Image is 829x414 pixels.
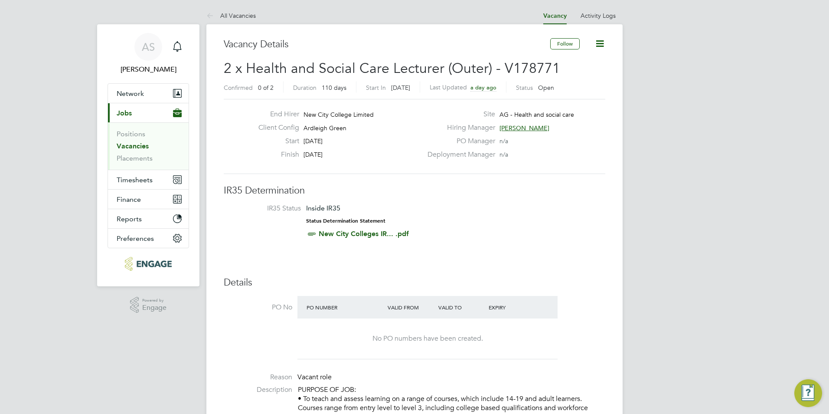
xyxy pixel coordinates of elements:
a: Positions [117,130,145,138]
span: n/a [499,137,508,145]
span: 110 days [322,84,346,92]
label: PO No [224,303,292,312]
button: Jobs [108,103,189,122]
label: IR35 Status [232,204,301,213]
span: Engage [142,304,166,312]
img: carbonrecruitment-logo-retina.png [125,257,171,271]
span: AS [142,41,155,53]
button: Reports [108,209,189,228]
span: Inside IR35 [306,204,340,212]
span: [DATE] [391,84,410,92]
strong: Status Determination Statement [306,218,385,224]
span: Reports [117,215,142,223]
button: Follow [550,38,580,49]
nav: Main navigation [97,24,199,286]
span: Jobs [117,109,132,117]
span: New City College Limited [304,111,374,118]
button: Preferences [108,229,189,248]
div: Valid To [436,299,487,315]
span: AG - Health and social care [499,111,574,118]
span: 0 of 2 [258,84,274,92]
label: Client Config [251,123,299,132]
span: Preferences [117,234,154,243]
h3: IR35 Determination [224,184,605,197]
label: Finish [251,150,299,159]
span: Open [538,84,554,92]
a: All Vacancies [206,12,256,20]
label: Status [516,84,533,92]
label: End Hirer [251,110,299,119]
h3: Vacancy Details [224,38,550,51]
label: Deployment Manager [422,150,495,159]
button: Engage Resource Center [794,379,822,407]
button: Network [108,84,189,103]
button: Timesheets [108,170,189,189]
span: [DATE] [304,137,323,145]
span: [DATE] [304,151,323,158]
span: Network [117,89,144,98]
span: Powered by [142,297,166,304]
label: Reason [224,373,292,382]
label: Start In [366,84,386,92]
span: Finance [117,195,141,204]
label: Site [422,110,495,119]
h3: Details [224,276,605,289]
label: Description [224,385,292,394]
span: n/a [499,151,508,158]
button: Finance [108,190,189,209]
div: Expiry [486,299,537,315]
div: Valid From [385,299,436,315]
span: [PERSON_NAME] [499,124,549,132]
div: No PO numbers have been created. [306,334,549,343]
label: PO Manager [422,137,495,146]
span: 2 x Health and Social Care Lecturer (Outer) - V178771 [224,60,560,77]
a: Powered byEngage [130,297,167,313]
label: Start [251,137,299,146]
a: Go to home page [108,257,189,271]
div: PO Number [304,299,385,315]
label: Duration [293,84,317,92]
span: Timesheets [117,176,153,184]
a: Vacancy [543,12,567,20]
span: a day ago [470,84,496,91]
label: Last Updated [430,83,467,91]
span: Ardleigh Green [304,124,346,132]
a: Activity Logs [581,12,616,20]
a: AS[PERSON_NAME] [108,33,189,75]
div: Jobs [108,122,189,170]
span: Avais Sabir [108,64,189,75]
a: Vacancies [117,142,149,150]
label: Hiring Manager [422,123,495,132]
label: Confirmed [224,84,253,92]
a: Placements [117,154,153,162]
span: Vacant role [297,373,332,381]
a: New City Colleges IR... .pdf [319,230,409,238]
